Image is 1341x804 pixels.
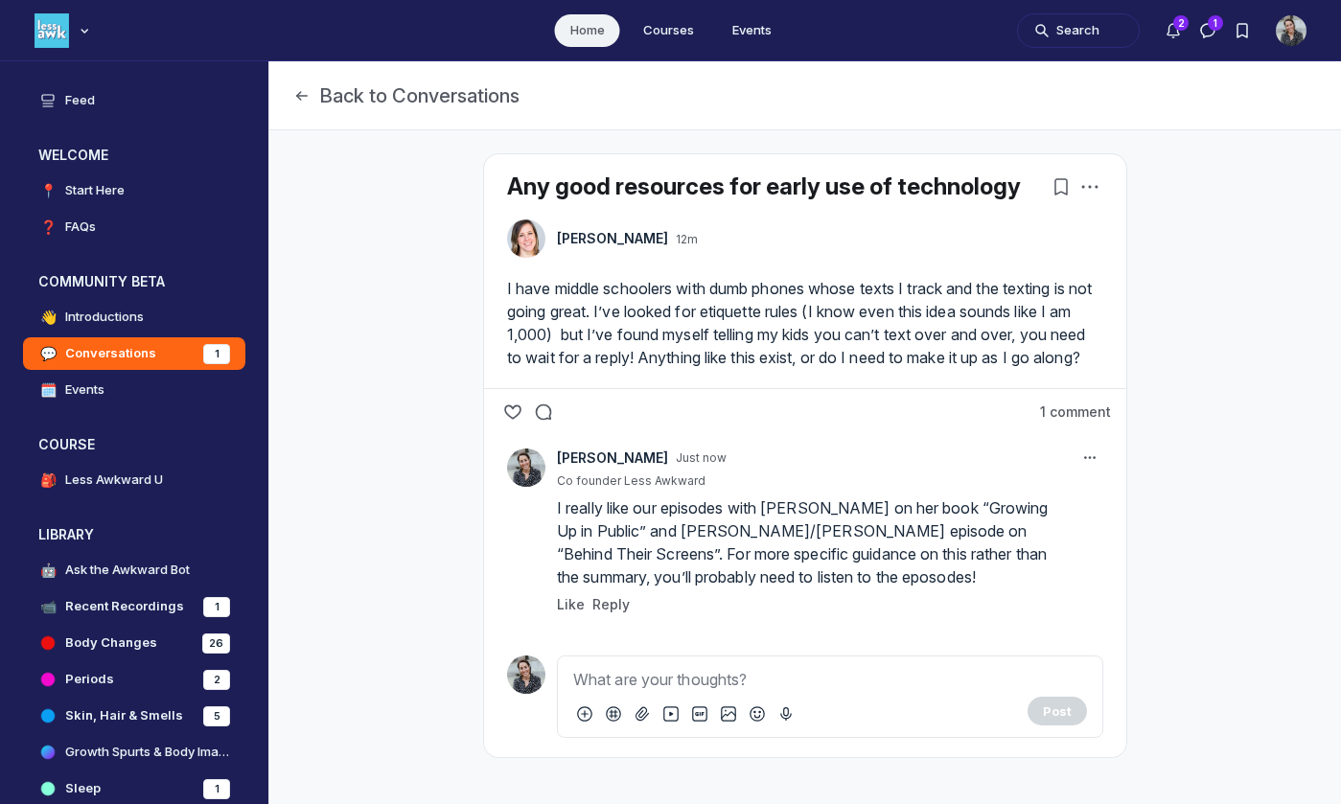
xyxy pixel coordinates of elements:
[557,448,668,468] a: View user profile
[38,435,95,454] h3: COURSE
[23,374,245,406] a: 🗓️Events
[592,592,630,615] button: Reply
[557,473,705,489] span: Co founder Less Awkward
[23,266,245,297] button: COMMUNITY BETACollapse space
[507,448,545,487] a: View user profile
[23,140,245,171] button: WELCOMECollapse space
[23,663,245,696] a: Periods2
[23,174,245,207] a: 📍Start Here
[555,14,620,47] a: Home
[38,308,58,327] span: 👋
[65,743,230,762] h4: Growth Spurts & Body Image
[557,496,1061,588] p: I really like our episodes with [PERSON_NAME] on her book “Growing Up in Public” and [PERSON_NAME...
[507,277,1103,369] p: I have middle schoolers with dumb phones whose texts I track and the texting is not going great. ...
[203,597,230,617] div: 1
[38,146,108,165] h3: WELCOME
[38,272,165,291] h3: COMMUNITY BETA
[65,380,104,400] h4: Events
[38,597,58,616] span: 📹
[659,702,682,725] button: Attach video
[23,554,245,586] a: 🤖Ask the Awkward Bot
[203,670,230,690] div: 2
[65,670,114,689] h4: Periods
[65,471,163,490] h4: Less Awkward U
[65,218,96,237] h4: FAQs
[507,219,545,258] a: View Caitlin Amaral profile
[1156,13,1191,48] button: Notifications
[557,592,585,615] button: Like
[530,399,557,425] button: Comment on Any good resources for early use of technology
[499,399,526,425] button: Like the Any good resources for early use of technology post
[203,706,230,726] div: 5
[203,779,230,799] div: 1
[23,700,245,732] a: Skin, Hair & Smells5
[717,14,787,47] a: Events
[203,344,230,364] div: 1
[676,232,698,247] a: 12m
[746,702,769,725] button: Add emoji
[65,91,95,110] h4: Feed
[35,13,69,48] img: Less Awkward Hub logo
[1191,13,1225,48] button: Direct messages
[23,84,245,117] a: Feed
[65,308,144,327] h4: Introductions
[23,301,245,333] a: 👋Introductions
[628,14,709,47] a: Courses
[65,779,101,798] h4: Sleep
[65,633,157,653] h4: Body Changes
[23,464,245,496] a: 🎒Less Awkward U
[573,702,596,725] button: Open slash commands menu
[557,229,668,248] a: View Caitlin Amaral profile
[1048,173,1075,200] button: Bookmarks
[38,218,58,237] span: ❓
[38,471,58,490] span: 🎒
[717,702,740,725] button: Add image
[23,590,245,623] a: 📹Recent Recordings1
[23,627,245,659] a: Body Changes26
[65,597,184,616] h4: Recent Recordings
[1040,402,1111,422] button: 1 comment
[23,429,245,460] button: COURSECollapse space
[38,561,58,580] span: 🤖
[65,181,125,200] h4: Start Here
[631,702,654,725] button: Attach files
[557,473,713,489] button: Co founder Less Awkward
[35,11,94,50] button: Less Awkward Hub logo
[23,736,245,769] a: Growth Spurts & Body Image
[592,596,630,612] span: Reply
[507,172,1021,200] a: Any good resources for early use of technology
[775,702,798,725] button: Record voice message
[1076,173,1103,200] button: Post actions
[23,519,245,550] button: LIBRARYCollapse space
[1017,13,1140,48] button: Search
[65,706,183,725] h4: Skin, Hair & Smells
[602,702,625,725] button: Link to a post, event, lesson, or space
[38,344,58,363] span: 💬
[65,344,156,363] h4: Conversations
[269,61,1341,130] header: Page Header
[676,450,727,466] a: Just now
[1028,697,1087,725] button: Post
[1276,15,1306,46] button: User menu options
[1076,445,1103,471] button: Comment actions
[557,229,698,248] button: View Caitlin Amaral profile12m
[557,596,585,612] span: Like
[23,337,245,370] a: 💬Conversations1
[38,525,94,544] h3: LIBRARY
[38,380,58,400] span: 🗓️
[292,82,520,109] button: Back to Conversations
[688,702,711,725] button: Add GIF
[202,633,230,654] div: 26
[23,211,245,243] a: ❓FAQs
[1225,13,1260,48] button: Bookmarks
[65,561,190,580] h4: Ask the Awkward Bot
[38,181,58,200] span: 📍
